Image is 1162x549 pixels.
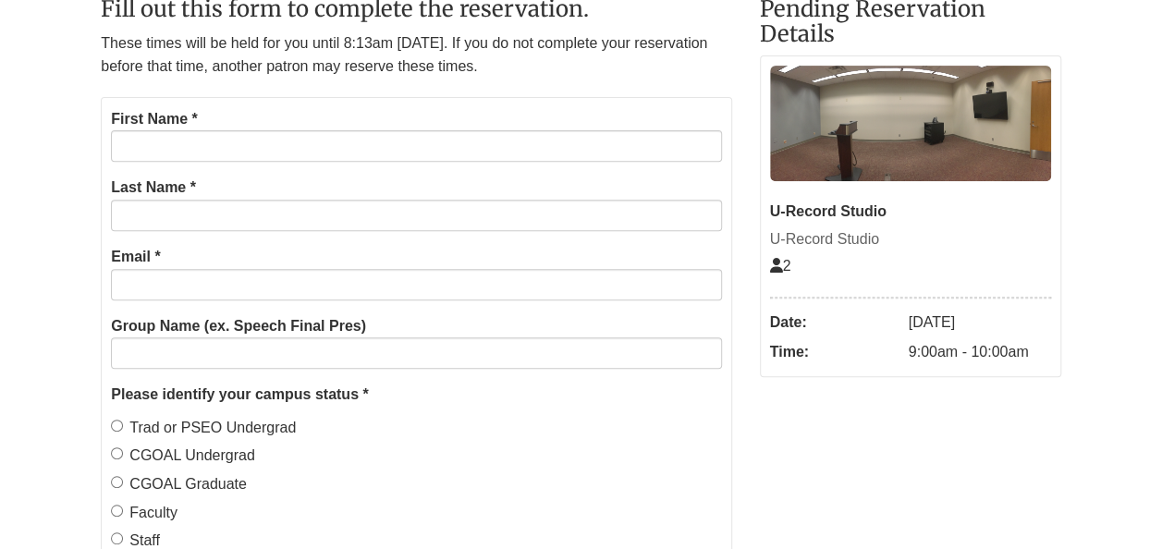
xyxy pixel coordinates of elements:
dd: [DATE] [909,308,1051,337]
div: U-Record Studio [770,227,1051,251]
input: Staff [111,532,123,544]
dd: 9:00am - 10:00am [909,337,1051,367]
label: First Name * [111,107,197,131]
label: CGOAL Undergrad [111,444,254,468]
input: CGOAL Graduate [111,476,123,488]
img: U-Record Studio [770,66,1051,181]
label: Email * [111,245,160,269]
legend: Please identify your campus status * [111,383,721,407]
label: CGOAL Graduate [111,472,247,496]
label: Group Name (ex. Speech Final Pres) [111,314,366,338]
label: Faculty [111,501,177,525]
label: Trad or PSEO Undergrad [111,416,296,440]
input: Faculty [111,505,123,517]
p: These times will be held for you until 8:13am [DATE]. If you do not complete your reservation bef... [101,31,731,79]
dt: Time: [770,337,899,367]
span: The capacity of this space [770,258,791,274]
div: U-Record Studio [770,200,1051,224]
input: Trad or PSEO Undergrad [111,420,123,432]
dt: Date: [770,308,899,337]
label: Last Name * [111,176,196,200]
input: CGOAL Undergrad [111,447,123,459]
